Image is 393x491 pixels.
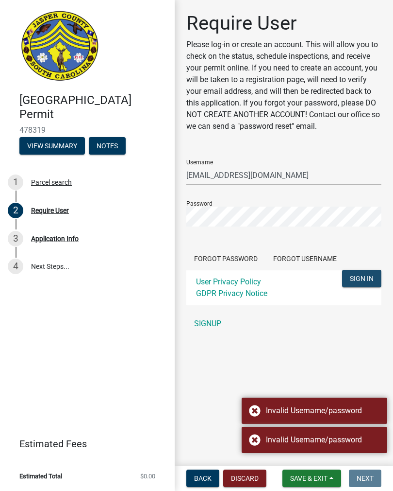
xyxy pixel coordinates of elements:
[266,405,380,417] div: Invalid Username/password
[8,434,159,454] a: Estimated Fees
[19,93,167,122] h4: [GEOGRAPHIC_DATA] Permit
[89,137,126,155] button: Notes
[8,231,23,246] div: 3
[19,142,85,150] wm-modal-confirm: Summary
[196,289,267,298] a: GDPR Privacy Notice
[266,434,380,446] div: Invalid Username/password
[31,179,72,186] div: Parcel search
[19,137,85,155] button: View Summary
[140,473,155,479] span: $0.00
[89,142,126,150] wm-modal-confirm: Notes
[31,235,79,242] div: Application Info
[265,250,344,267] button: Forgot Username
[19,10,100,83] img: Jasper County, South Carolina
[8,203,23,218] div: 2
[8,175,23,190] div: 1
[186,470,219,487] button: Back
[186,250,265,267] button: Forgot Password
[8,259,23,274] div: 4
[19,125,155,135] span: 478319
[186,314,381,333] a: SIGNUP
[194,474,212,482] span: Back
[342,270,381,287] button: SIGN IN
[350,275,374,282] span: SIGN IN
[31,207,69,214] div: Require User
[19,473,62,479] span: Estimated Total
[196,277,261,286] a: User Privacy Policy
[186,39,381,132] p: Please log-in or create an account. This will allow you to check on the status, schedule inspecti...
[186,12,381,35] h1: Require User
[223,470,266,487] button: Discard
